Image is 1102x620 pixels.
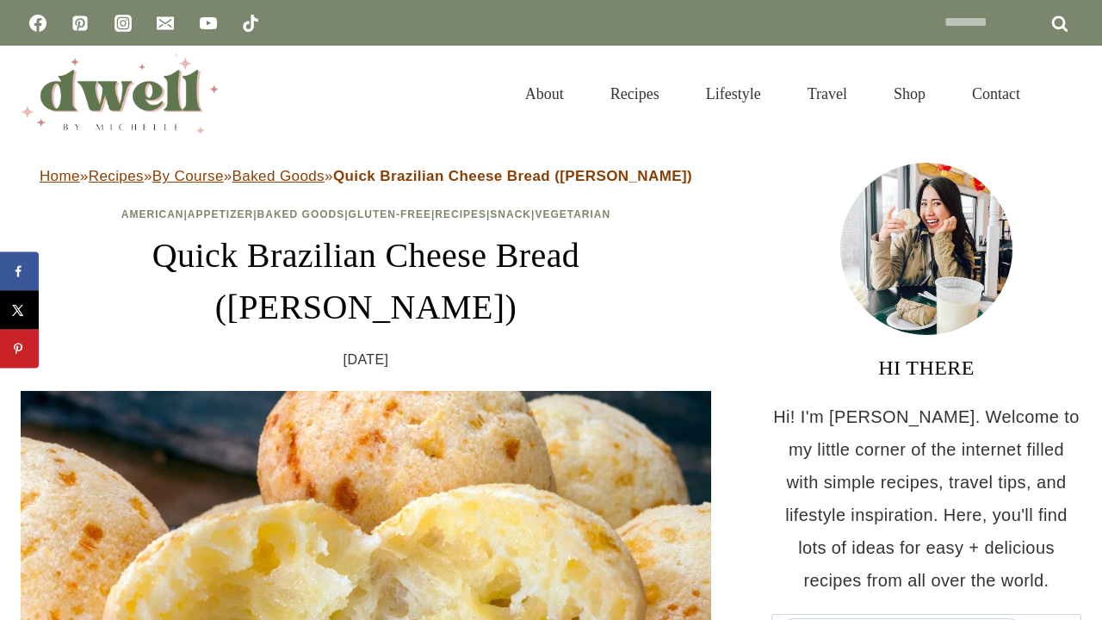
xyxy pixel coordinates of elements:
[333,168,692,184] strong: Quick Brazilian Cheese Bread ([PERSON_NAME])
[683,64,784,124] a: Lifestyle
[40,168,692,184] span: » » » »
[870,64,949,124] a: Shop
[502,64,587,124] a: About
[188,208,253,220] a: Appetizer
[1052,79,1081,108] button: View Search Form
[535,208,610,220] a: Vegetarian
[40,168,80,184] a: Home
[490,208,531,220] a: Snack
[121,208,610,220] span: | | | | | |
[21,54,219,133] img: DWELL by michelle
[21,6,55,40] a: Facebook
[349,208,431,220] a: Gluten-Free
[435,208,486,220] a: Recipes
[148,6,183,40] a: Email
[257,208,345,220] a: Baked Goods
[233,6,268,40] a: TikTok
[771,400,1081,597] p: Hi! I'm [PERSON_NAME]. Welcome to my little corner of the internet filled with simple recipes, tr...
[63,6,97,40] a: Pinterest
[106,6,140,40] a: Instagram
[784,64,870,124] a: Travel
[344,347,389,373] time: [DATE]
[89,168,144,184] a: Recipes
[152,168,224,184] a: By Course
[121,208,184,220] a: American
[191,6,226,40] a: YouTube
[502,64,1043,124] nav: Primary Navigation
[949,64,1043,124] a: Contact
[232,168,325,184] a: Baked Goods
[771,352,1081,383] h3: HI THERE
[21,230,711,333] h1: Quick Brazilian Cheese Bread ([PERSON_NAME])
[587,64,683,124] a: Recipes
